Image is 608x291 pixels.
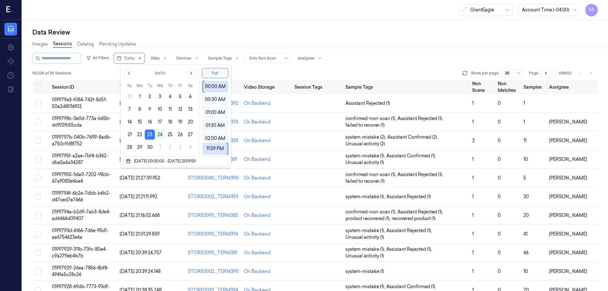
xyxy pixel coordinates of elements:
div: On Backend [244,119,270,125]
div: 00:30 AM [204,94,226,105]
span: [PERSON_NAME] [549,119,587,125]
button: Select row [35,231,41,237]
span: Assistant Confirmed (1) , [386,153,437,159]
button: Sunday, August 31st, 2025 [124,92,135,102]
span: system-mistake (1) [345,268,384,275]
button: Wednesday, October 1st, 2025 [155,142,165,152]
span: Assistant Rejected (1) , [397,209,444,215]
span: 0 [498,212,501,218]
button: Sunday, September 21st, 2025 [124,130,135,140]
th: Sunday [124,83,135,89]
th: Friday [175,83,185,89]
button: Wednesday, September 3rd, 2025 [155,92,165,102]
span: 1 [472,269,474,274]
button: Select row [35,100,41,106]
th: Timestamp (Session) [117,80,185,94]
span: confirmed-non-scan (1) , [345,171,397,178]
span: 30 [523,194,529,199]
span: 92,024 of 20 Sessions [32,70,71,76]
span: system-mistake (1) , [345,227,386,234]
span: [DATE] 21:27:39.952 [120,175,160,181]
span: 0 [498,138,501,143]
div: On Backend [244,212,270,219]
button: Monday, September 22nd, 2025 [135,130,145,140]
span: 20 [523,212,529,218]
span: 0199795f-a2ae-7bf4-b362-dba5a6a34287 [52,153,108,165]
div: On Backend [244,156,270,163]
span: Unusual activity (1) [345,234,384,241]
table: September 2025 [124,83,195,152]
th: Sample Tags [343,80,470,94]
button: Select row [35,137,41,144]
button: Select row [35,156,41,162]
th: Video Storage [241,80,292,94]
span: 0 [498,100,501,106]
div: On Backend [244,100,270,107]
span: Assistant Rejected (1) [345,100,390,107]
span: Unusual activity (1) [345,159,384,166]
button: Sunday, September 7th, 2025 [124,104,135,114]
button: Tuesday, September 16th, 2025 [145,117,155,127]
button: Sunday, September 28th, 2025 [124,142,135,152]
span: confirmed-non-scan (1) , [345,115,397,122]
div: Data Review [32,28,598,37]
span: system-mistake (1) , [345,153,386,159]
button: Wednesday, September 10th, 2025 [155,104,165,114]
a: Sessions [53,41,72,48]
a: Catalog [77,41,94,47]
span: 0199794a-b2d9-7ab3-8de4-ad6466d09407 [52,209,111,221]
span: Page [529,70,538,76]
span: Dates [124,55,135,61]
button: Select row [35,119,41,125]
div: 01:30 AM [204,120,226,131]
th: Monday [135,83,145,89]
div: STORE0002_TERM390 [188,268,239,275]
button: Select row [35,193,41,200]
span: 0 [498,194,501,199]
button: Tuesday, September 23rd, 2025, selected [145,130,155,140]
span: 5 [523,175,526,181]
span: 0 [498,250,501,256]
span: 0 [498,269,501,274]
button: Sunday, September 14th, 2025 [124,117,135,127]
span: [DATE] 22:27:38.139 [120,119,160,125]
span: 41 [523,231,528,237]
a: Images [32,41,48,47]
span: Assistant Rejected (1) , [386,246,433,253]
span: 10 [523,269,528,274]
button: Go to the Next Month [187,69,196,78]
span: 1 [472,100,474,106]
span: 01997929-26ea-7856-8bf8-494fa5c28c26 [52,265,109,277]
div: STORE0002_TERM393 [188,193,239,200]
span: Assistant Rejected (1) , [397,115,444,122]
span: [DATE] 21:16:02.668 [120,212,160,218]
span: 1 [523,119,525,125]
span: system-mistake (1) , [345,283,386,290]
span: Unusual activity (2) [345,141,385,147]
span: [PERSON_NAME] [549,269,587,274]
th: Thursday [165,83,175,89]
th: Wednesday [155,83,165,89]
button: M [585,4,598,16]
span: Assistant Confirmed (1) , [386,283,437,290]
span: 10 [523,156,528,162]
button: Select row [35,268,41,275]
div: 00:00 AM [205,81,226,92]
span: 1 [472,231,474,237]
div: STORE0093_TERM394 [188,231,239,237]
button: Select row [35,175,41,181]
button: Monday, September 8th, 2025 [135,104,145,114]
span: 2 [472,138,475,143]
button: Select all [35,84,41,90]
button: Saturday, September 13th, 2025 [185,104,195,114]
span: [PERSON_NAME] [549,138,587,143]
span: 0 [498,175,501,181]
span: recovered product (1) [392,215,436,222]
button: Saturday, September 27th, 2025 [185,130,195,140]
span: 1 [472,156,474,162]
span: 0 [498,119,501,125]
span: [DATE] 21:38:54.791 [120,156,159,162]
button: Monday, September 29th, 2025 [135,142,145,152]
button: Friday, September 26th, 2025 [175,130,185,140]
